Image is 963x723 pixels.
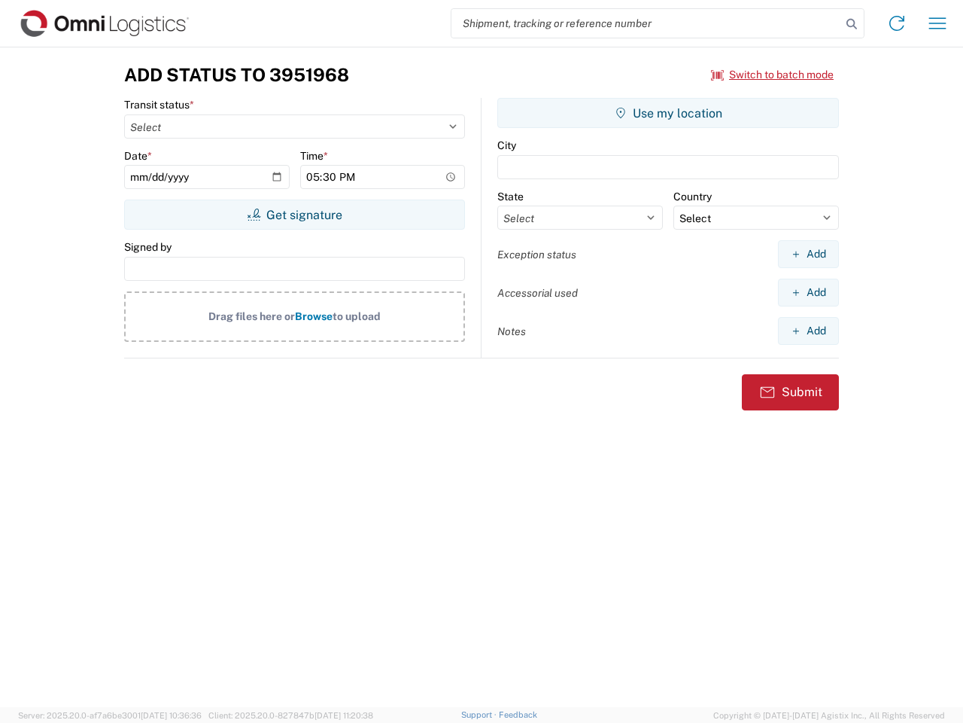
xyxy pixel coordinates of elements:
[295,310,333,322] span: Browse
[497,286,578,300] label: Accessorial used
[124,64,349,86] h3: Add Status to 3951968
[333,310,381,322] span: to upload
[141,711,202,720] span: [DATE] 10:36:36
[778,317,839,345] button: Add
[713,709,945,722] span: Copyright © [DATE]-[DATE] Agistix Inc., All Rights Reserved
[778,279,839,307] button: Add
[451,9,841,38] input: Shipment, tracking or reference number
[124,200,465,230] button: Get signature
[124,98,194,111] label: Transit status
[742,374,839,410] button: Submit
[499,710,537,719] a: Feedback
[124,149,152,163] label: Date
[497,98,839,128] button: Use my location
[314,711,373,720] span: [DATE] 11:20:38
[124,240,172,254] label: Signed by
[673,190,712,203] label: Country
[300,149,328,163] label: Time
[208,310,295,322] span: Drag files here or
[711,63,834,87] button: Switch to batch mode
[497,248,576,261] label: Exception status
[461,710,499,719] a: Support
[497,190,524,203] label: State
[497,325,526,338] label: Notes
[208,711,373,720] span: Client: 2025.20.0-827847b
[497,139,516,152] label: City
[778,240,839,268] button: Add
[18,711,202,720] span: Server: 2025.20.0-af7a6be3001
